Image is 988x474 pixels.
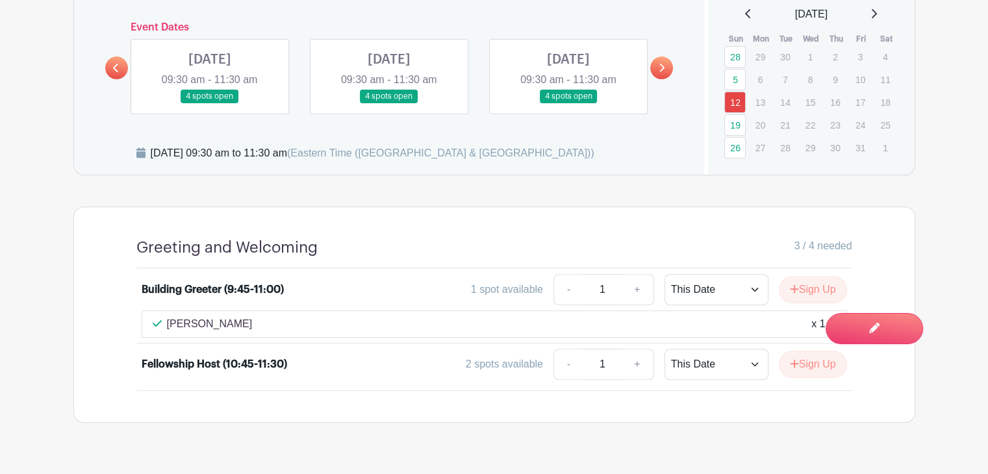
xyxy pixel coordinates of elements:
span: [DATE] [795,6,828,22]
a: 26 [724,137,746,158]
p: 22 [800,115,821,135]
button: Sign Up [779,351,847,378]
p: 13 [750,92,771,112]
th: Fri [849,32,874,45]
p: 23 [824,115,846,135]
span: (Eastern Time ([GEOGRAPHIC_DATA] & [GEOGRAPHIC_DATA])) [287,147,594,158]
span: 3 / 4 needed [794,238,852,254]
p: 7 [774,69,796,90]
p: 28 [774,138,796,158]
a: 12 [724,92,746,113]
p: 1 [874,138,896,158]
p: 30 [774,47,796,67]
p: 11 [874,69,896,90]
div: x 1 [811,316,825,332]
th: Wed [799,32,824,45]
p: 29 [800,138,821,158]
div: Building Greeter (9:45-11:00) [142,282,284,297]
th: Mon [749,32,774,45]
p: 10 [850,69,871,90]
div: 2 spots available [466,356,543,372]
a: 19 [724,114,746,136]
p: 27 [750,138,771,158]
p: 14 [774,92,796,112]
th: Tue [774,32,799,45]
p: 9 [824,69,846,90]
p: 3 [850,47,871,67]
p: 2 [824,47,846,67]
p: 16 [824,92,846,112]
a: + [621,349,653,380]
p: 1 [800,47,821,67]
p: 6 [750,69,771,90]
div: Fellowship Host (10:45-11:30) [142,356,287,372]
p: 18 [874,92,896,112]
p: 30 [824,138,846,158]
p: 20 [750,115,771,135]
p: [PERSON_NAME] [167,316,253,332]
th: Sat [874,32,899,45]
p: 25 [874,115,896,135]
p: 24 [850,115,871,135]
button: Sign Up [779,276,847,303]
p: 21 [774,115,796,135]
a: 5 [724,69,746,90]
p: 15 [800,92,821,112]
h6: Event Dates [128,21,651,34]
a: - [553,349,583,380]
p: 31 [850,138,871,158]
div: 1 spot available [471,282,543,297]
p: 29 [750,47,771,67]
a: - [553,274,583,305]
div: [DATE] 09:30 am to 11:30 am [151,145,594,161]
a: 28 [724,46,746,68]
p: 17 [850,92,871,112]
p: 4 [874,47,896,67]
th: Sun [724,32,749,45]
a: + [621,274,653,305]
p: 8 [800,69,821,90]
th: Thu [824,32,849,45]
h4: Greeting and Welcoming [136,238,318,257]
